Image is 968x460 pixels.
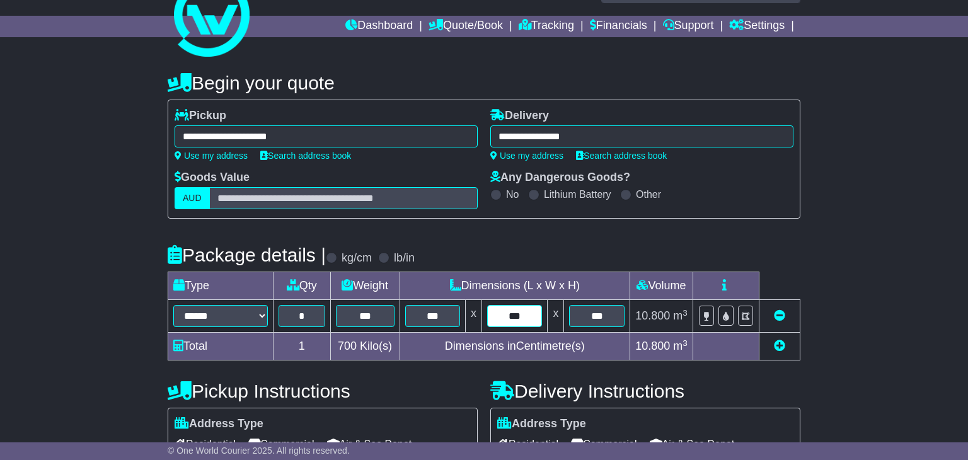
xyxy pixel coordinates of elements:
td: 1 [274,333,331,360]
a: Use my address [175,151,248,161]
label: Address Type [175,417,263,431]
label: Address Type [497,417,586,431]
span: Residential [497,434,558,454]
td: Qty [274,272,331,300]
h4: Pickup Instructions [168,381,478,401]
a: Dashboard [345,16,413,37]
a: Search address book [260,151,351,161]
td: Dimensions in Centimetre(s) [400,333,630,360]
label: Delivery [490,109,549,123]
td: Weight [330,272,400,300]
span: Air & Sea Depot [650,434,735,454]
label: kg/cm [342,251,372,265]
label: Goods Value [175,171,250,185]
a: Tracking [519,16,574,37]
h4: Begin your quote [168,72,800,93]
span: 700 [338,340,357,352]
span: m [673,340,688,352]
td: Kilo(s) [330,333,400,360]
label: No [506,188,519,200]
a: Support [663,16,714,37]
span: Residential [175,434,236,454]
span: Commercial [571,434,637,454]
td: x [466,300,482,333]
a: Use my address [490,151,563,161]
a: Settings [729,16,785,37]
a: Search address book [576,151,667,161]
span: 10.800 [635,340,670,352]
a: Quote/Book [429,16,503,37]
h4: Package details | [168,244,326,265]
label: Other [636,188,661,200]
td: Volume [630,272,693,300]
a: Remove this item [774,309,785,322]
label: Lithium Battery [544,188,611,200]
h4: Delivery Instructions [490,381,800,401]
span: Commercial [248,434,314,454]
td: Total [168,333,274,360]
td: Dimensions (L x W x H) [400,272,630,300]
span: © One World Courier 2025. All rights reserved. [168,446,350,456]
a: Financials [590,16,647,37]
label: Any Dangerous Goods? [490,171,630,185]
td: Type [168,272,274,300]
td: x [548,300,564,333]
a: Add new item [774,340,785,352]
span: Air & Sea Depot [327,434,412,454]
span: m [673,309,688,322]
sup: 3 [683,308,688,318]
label: lb/in [394,251,415,265]
label: AUD [175,187,210,209]
sup: 3 [683,338,688,348]
span: 10.800 [635,309,670,322]
label: Pickup [175,109,226,123]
